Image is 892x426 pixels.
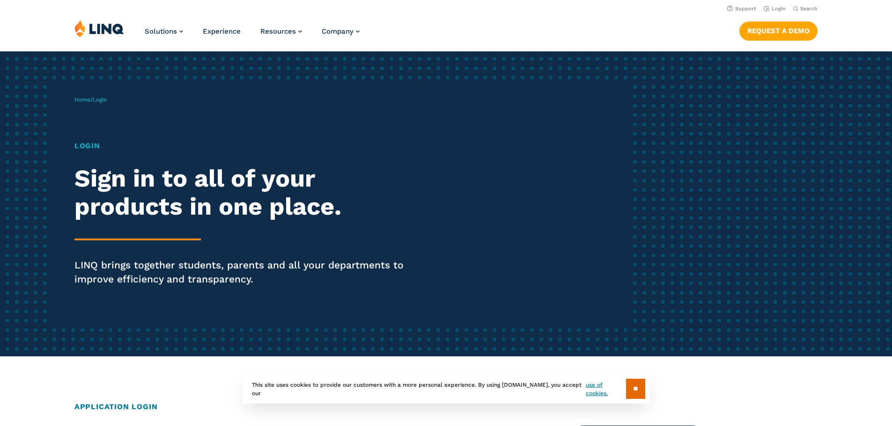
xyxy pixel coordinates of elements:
[764,6,786,12] a: Login
[727,6,756,12] a: Support
[243,374,650,404] div: This site uses cookies to provide our customers with a more personal experience. By using [DOMAIN...
[145,27,177,36] span: Solutions
[800,6,818,12] span: Search
[145,27,183,36] a: Solutions
[260,27,302,36] a: Resources
[793,5,818,12] button: Open Search Bar
[322,27,354,36] span: Company
[74,20,124,37] img: LINQ | K‑12 Software
[74,258,418,286] p: LINQ brings together students, parents and all your departments to improve efficiency and transpa...
[203,27,241,36] a: Experience
[74,96,90,103] a: Home
[74,96,107,103] span: /
[74,165,418,221] h2: Sign in to all of your products in one place.
[93,96,107,103] span: Login
[74,140,418,152] h1: Login
[739,20,818,40] nav: Button Navigation
[322,27,360,36] a: Company
[260,27,296,36] span: Resources
[145,20,360,51] nav: Primary Navigation
[586,381,626,397] a: use of cookies.
[739,22,818,40] a: Request a Demo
